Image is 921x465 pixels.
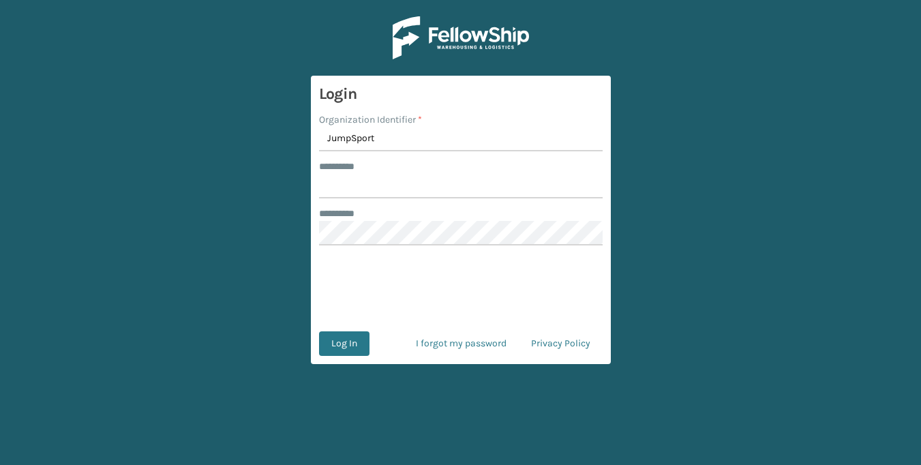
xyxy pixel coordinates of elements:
a: Privacy Policy [519,331,603,356]
h3: Login [319,84,603,104]
button: Log In [319,331,369,356]
label: Organization Identifier [319,112,422,127]
img: Logo [393,16,529,59]
iframe: reCAPTCHA [357,262,564,315]
a: I forgot my password [404,331,519,356]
